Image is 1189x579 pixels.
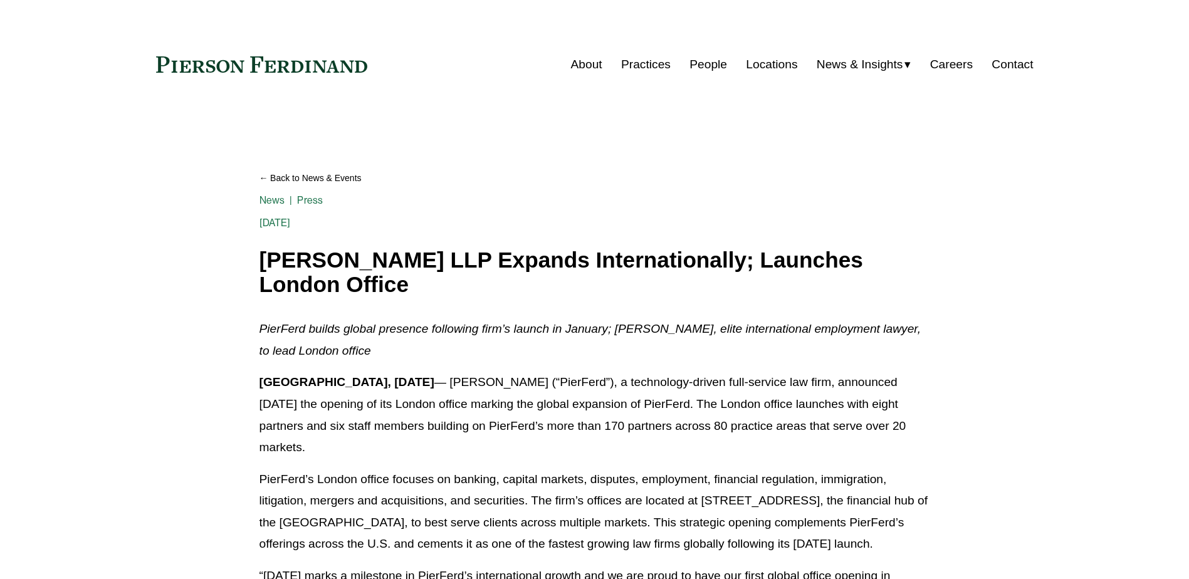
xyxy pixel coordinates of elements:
span: News & Insights [817,54,903,76]
strong: [GEOGRAPHIC_DATA], [DATE] [259,375,434,389]
p: PierFerd’s London office focuses on banking, capital markets, disputes, employment, financial reg... [259,469,930,555]
a: Practices [621,53,671,76]
h1: [PERSON_NAME] LLP Expands Internationally; Launches London Office [259,248,930,296]
a: Back to News & Events [259,167,930,189]
a: Careers [930,53,973,76]
a: Press [297,194,323,206]
a: Contact [992,53,1033,76]
a: News [259,194,285,206]
p: — [PERSON_NAME] (“PierFerd”), a technology-driven full-service law firm, announced [DATE] the ope... [259,372,930,458]
a: People [689,53,727,76]
a: About [571,53,602,76]
a: Locations [746,53,797,76]
span: [DATE] [259,217,291,229]
a: folder dropdown [817,53,911,76]
em: PierFerd builds global presence following firm’s launch in January; [PERSON_NAME], elite internat... [259,322,924,357]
